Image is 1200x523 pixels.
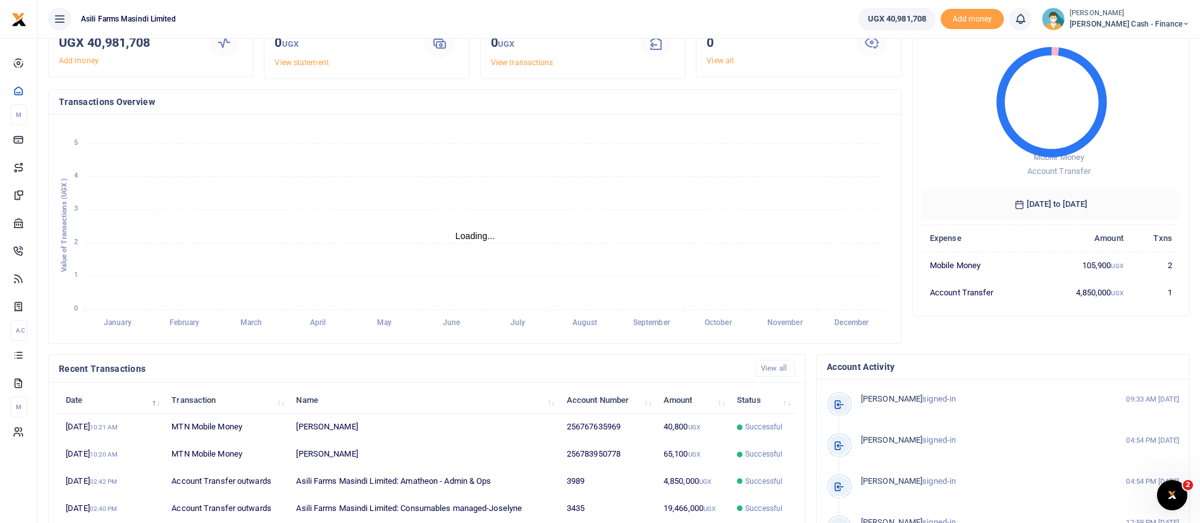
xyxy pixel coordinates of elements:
[377,319,392,328] tspan: May
[59,495,164,522] td: [DATE]
[59,468,164,495] td: [DATE]
[164,468,289,495] td: Account Transfer outwards
[1126,394,1179,405] small: 09:33 AM [DATE]
[1111,290,1123,297] small: UGX
[861,475,1099,488] p: signed-in
[164,495,289,522] td: Account Transfer outwards
[1183,480,1193,490] span: 2
[1070,18,1190,30] span: [PERSON_NAME] Cash - Finance
[1027,166,1091,176] span: Account Transfer
[560,441,657,468] td: 256783950778
[923,252,1039,279] td: Mobile Money
[1039,279,1130,305] td: 4,850,000
[59,386,164,414] th: Date: activate to sort column descending
[1130,252,1179,279] td: 2
[923,225,1039,252] th: Expense
[699,478,711,485] small: UGX
[1039,252,1130,279] td: 105,900
[560,414,657,441] td: 256767635969
[59,56,99,65] a: Add money
[745,503,782,514] span: Successful
[705,319,733,328] tspan: October
[74,138,78,147] tspan: 5
[745,421,782,433] span: Successful
[10,397,27,417] li: M
[560,386,657,414] th: Account Number: activate to sort column ascending
[170,319,200,328] tspan: February
[164,386,289,414] th: Transaction: activate to sort column ascending
[861,476,922,486] span: [PERSON_NAME]
[510,319,525,328] tspan: July
[76,13,181,25] span: Asili Farms Masindi Limited
[59,95,891,109] h4: Transactions Overview
[745,448,782,460] span: Successful
[1157,480,1187,510] iframe: Intercom live chat
[240,319,263,328] tspan: March
[164,441,289,468] td: MTN Mobile Money
[59,362,745,376] h4: Recent Transactions
[657,386,730,414] th: Amount: activate to sort column ascending
[923,189,1179,219] h6: [DATE] to [DATE]
[90,505,118,512] small: 02:40 PM
[572,319,598,328] tspan: August
[657,441,730,468] td: 65,100
[59,33,195,52] h3: UGX 40,981,708
[59,441,164,468] td: [DATE]
[834,319,869,328] tspan: December
[74,271,78,280] tspan: 1
[707,33,843,52] h3: 0
[688,424,700,431] small: UGX
[745,476,782,487] span: Successful
[74,171,78,180] tspan: 4
[275,33,411,54] h3: 0
[861,394,922,403] span: [PERSON_NAME]
[703,505,715,512] small: UGX
[1042,8,1190,30] a: profile-user [PERSON_NAME] [PERSON_NAME] Cash - Finance
[633,319,671,328] tspan: September
[11,14,27,23] a: logo-small logo-large logo-large
[164,414,289,441] td: MTN Mobile Money
[730,386,795,414] th: Status: activate to sort column ascending
[60,178,68,273] text: Value of Transactions (UGX )
[853,8,941,30] li: Wallet ballance
[755,360,795,377] a: View all
[90,478,118,485] small: 02:42 PM
[282,39,299,49] small: UGX
[941,13,1004,23] a: Add money
[1039,225,1130,252] th: Amount
[275,58,328,67] a: View statement
[11,12,27,27] img: logo-small
[767,319,803,328] tspan: November
[491,58,554,67] a: View transactions
[868,13,926,25] span: UGX 40,981,708
[861,393,1099,406] p: signed-in
[443,319,461,328] tspan: June
[560,468,657,495] td: 3989
[10,104,27,125] li: M
[1042,8,1065,30] img: profile-user
[1034,152,1084,162] span: Mobile Money
[941,9,1004,30] li: Toup your wallet
[688,451,700,458] small: UGX
[827,360,1179,374] h4: Account Activity
[90,451,118,458] small: 10:20 AM
[1111,262,1123,269] small: UGX
[1126,435,1179,446] small: 04:54 PM [DATE]
[59,414,164,441] td: [DATE]
[657,495,730,522] td: 19,466,000
[310,319,326,328] tspan: April
[104,319,132,328] tspan: January
[74,238,78,246] tspan: 2
[1126,476,1179,487] small: 04:54 PM [DATE]
[10,320,27,341] li: Ac
[90,424,118,431] small: 10:21 AM
[861,434,1099,447] p: signed-in
[289,495,559,522] td: Asili Farms Masindi Limited: Consumables managed-Joselyne
[455,231,495,241] text: Loading...
[560,495,657,522] td: 3435
[74,205,78,213] tspan: 3
[707,56,734,65] a: View all
[1130,225,1179,252] th: Txns
[289,414,559,441] td: [PERSON_NAME]
[74,304,78,312] tspan: 0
